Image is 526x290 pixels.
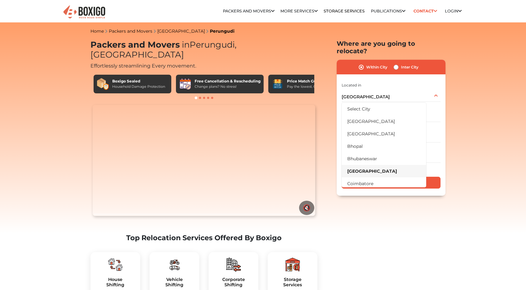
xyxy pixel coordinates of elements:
img: Boxigo Sealed [97,78,109,90]
img: boxigo_packers_and_movers_plan [285,257,300,272]
div: Boxigo Sealed [112,78,165,84]
li: [GEOGRAPHIC_DATA] [342,165,426,177]
a: Contact [411,6,439,16]
div: Pay the lowest. Guaranteed! [287,84,334,89]
a: Storage Services [324,9,365,13]
img: Free Cancellation & Rescheduling [179,78,191,90]
a: [GEOGRAPHIC_DATA] [157,28,205,34]
a: Perungudi [210,28,234,34]
div: Household Damage Protection [112,84,165,89]
label: Located in [342,82,361,88]
h2: Where are you going to relocate? [337,40,445,55]
span: [GEOGRAPHIC_DATA] [342,94,390,100]
a: StorageServices [273,277,312,288]
a: CorporateShifting [214,277,253,288]
span: Perungudi, [GEOGRAPHIC_DATA] [90,40,237,60]
img: boxigo_packers_and_movers_plan [167,257,182,272]
h5: Corporate Shifting [214,277,253,288]
h5: Storage Services [273,277,312,288]
img: boxigo_packers_and_movers_plan [108,257,123,272]
a: Home [90,28,104,34]
div: Free Cancellation & Rescheduling [195,78,261,84]
li: Select City [342,103,426,115]
video: Your browser does not support the video tag. [93,105,315,216]
a: HouseShifting [95,277,135,288]
span: Effortlessly streamlining Every movement. [90,63,196,69]
li: [GEOGRAPHIC_DATA] [342,115,426,128]
div: Change plans? No stress! [195,84,261,89]
label: Within City [366,63,387,71]
li: [GEOGRAPHIC_DATA] [342,128,426,140]
span: in [182,40,190,50]
a: Login [445,9,462,13]
h2: Top Relocation Services Offered By Boxigo [90,234,317,242]
a: VehicleShifting [155,277,194,288]
button: 🔇 [299,201,314,215]
h5: Vehicle Shifting [155,277,194,288]
a: Packers and Movers [109,28,152,34]
h1: Packers and Movers [90,40,317,60]
li: Coimbatore [342,177,426,190]
a: Packers and Movers [223,9,275,13]
div: Price Match Guarantee [287,78,334,84]
label: Inter City [401,63,418,71]
img: Price Match Guarantee [271,78,284,90]
img: Boxigo [62,5,106,20]
li: Bhubaneswar [342,152,426,165]
h5: House Shifting [95,277,135,288]
a: Publications [371,9,405,13]
li: Bhopal [342,140,426,152]
img: boxigo_packers_and_movers_plan [226,257,241,272]
a: More services [280,9,318,13]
